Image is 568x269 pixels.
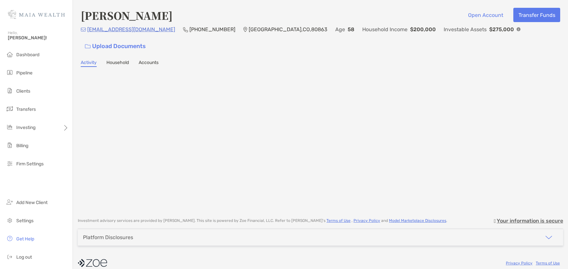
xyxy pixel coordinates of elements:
a: Activity [81,60,97,67]
div: Platform Disclosures [83,234,133,240]
img: Location Icon [243,27,247,32]
button: Transfer Funds [513,8,560,22]
img: logout icon [6,253,14,261]
p: Investable Assets [444,25,487,33]
span: Log out [16,254,32,260]
img: Phone Icon [183,27,188,32]
p: Age [335,25,345,33]
img: icon arrow [545,234,553,241]
span: Get Help [16,236,34,242]
span: Clients [16,88,30,94]
span: Pipeline [16,70,33,76]
img: Email Icon [81,28,86,32]
p: Household Income [362,25,408,33]
img: button icon [85,44,90,49]
a: Model Marketplace Disclosures [389,218,446,223]
span: Add New Client [16,200,48,205]
span: [PERSON_NAME]! [8,35,69,41]
p: 58 [348,25,354,33]
a: Privacy Policy [353,218,380,223]
p: Investment advisory services are provided by [PERSON_NAME] . This site is powered by Zoe Financia... [78,218,447,223]
img: add_new_client icon [6,198,14,206]
img: Zoe Logo [8,3,65,26]
img: transfers icon [6,105,14,113]
p: $200,000 [410,25,436,33]
img: Info Icon [517,27,520,31]
span: Billing [16,143,28,148]
a: Terms of Use [326,218,351,223]
img: billing icon [6,141,14,149]
button: Open Account [463,8,508,22]
span: Settings [16,218,34,224]
span: Investing [16,125,35,130]
p: Your information is secure [497,218,563,224]
img: get-help icon [6,235,14,242]
a: Privacy Policy [506,261,533,265]
img: settings icon [6,216,14,224]
p: $275,000 [489,25,514,33]
p: [GEOGRAPHIC_DATA] , CO , 80863 [249,25,327,33]
a: Accounts [139,60,159,67]
img: pipeline icon [6,69,14,76]
p: [EMAIL_ADDRESS][DOMAIN_NAME] [87,25,175,33]
img: firm-settings icon [6,160,14,167]
p: [PHONE_NUMBER] [189,25,235,33]
img: investing icon [6,123,14,131]
a: Terms of Use [536,261,560,265]
img: clients icon [6,87,14,95]
img: dashboard icon [6,50,14,58]
a: Household [106,60,129,67]
a: Upload Documents [81,39,150,53]
span: Dashboard [16,52,39,58]
span: Transfers [16,107,36,112]
h4: [PERSON_NAME] [81,8,173,23]
span: Firm Settings [16,161,44,167]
